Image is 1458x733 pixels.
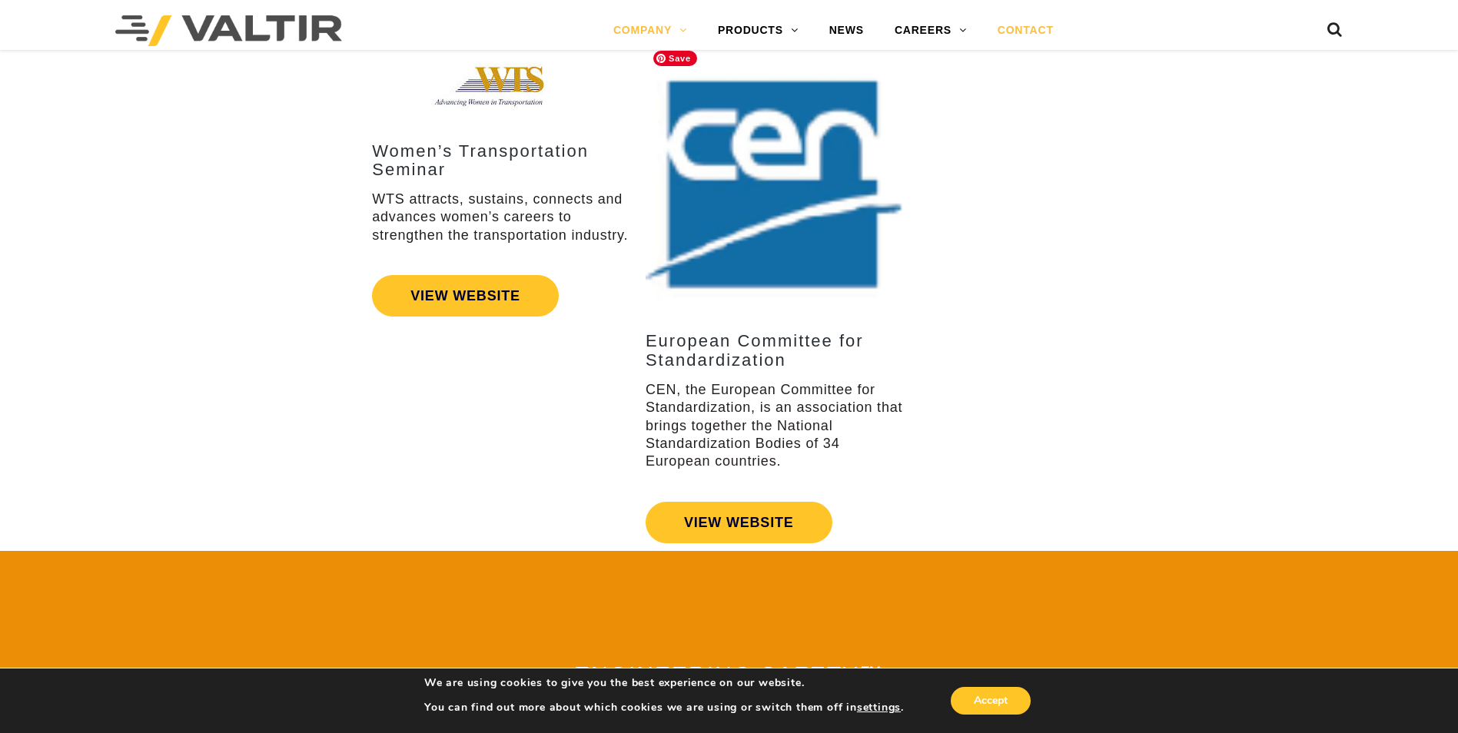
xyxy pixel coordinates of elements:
[432,51,571,119] img: Assn_WTS
[857,701,901,715] button: settings
[372,191,630,244] p: WTS attracts, sustains, connects and advances women’s careers to strengthen the transportation in...
[879,15,982,46] a: CAREERS
[646,502,832,543] a: VIEW WEBSITE
[653,51,697,66] span: Save
[372,142,630,179] h3: Women’s Transportation Seminar
[598,15,702,46] a: COMPANY
[982,15,1069,46] a: CONTACT
[814,15,879,46] a: NEWS
[574,662,884,687] span: ENGINEERING SAFETY™
[372,275,559,317] a: VIEW WEBSITE
[951,687,1031,715] button: Accept
[424,701,904,715] p: You can find out more about which cookies we are using or switch them off in .
[424,676,904,690] p: We are using cookies to give you the best experience on our website.
[646,381,904,471] p: CEN, the European Committee for Standardization, is an association that brings together the Natio...
[115,15,342,46] img: Valtir
[646,332,904,369] h3: European Committee for Standardization
[702,15,814,46] a: PRODUCTS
